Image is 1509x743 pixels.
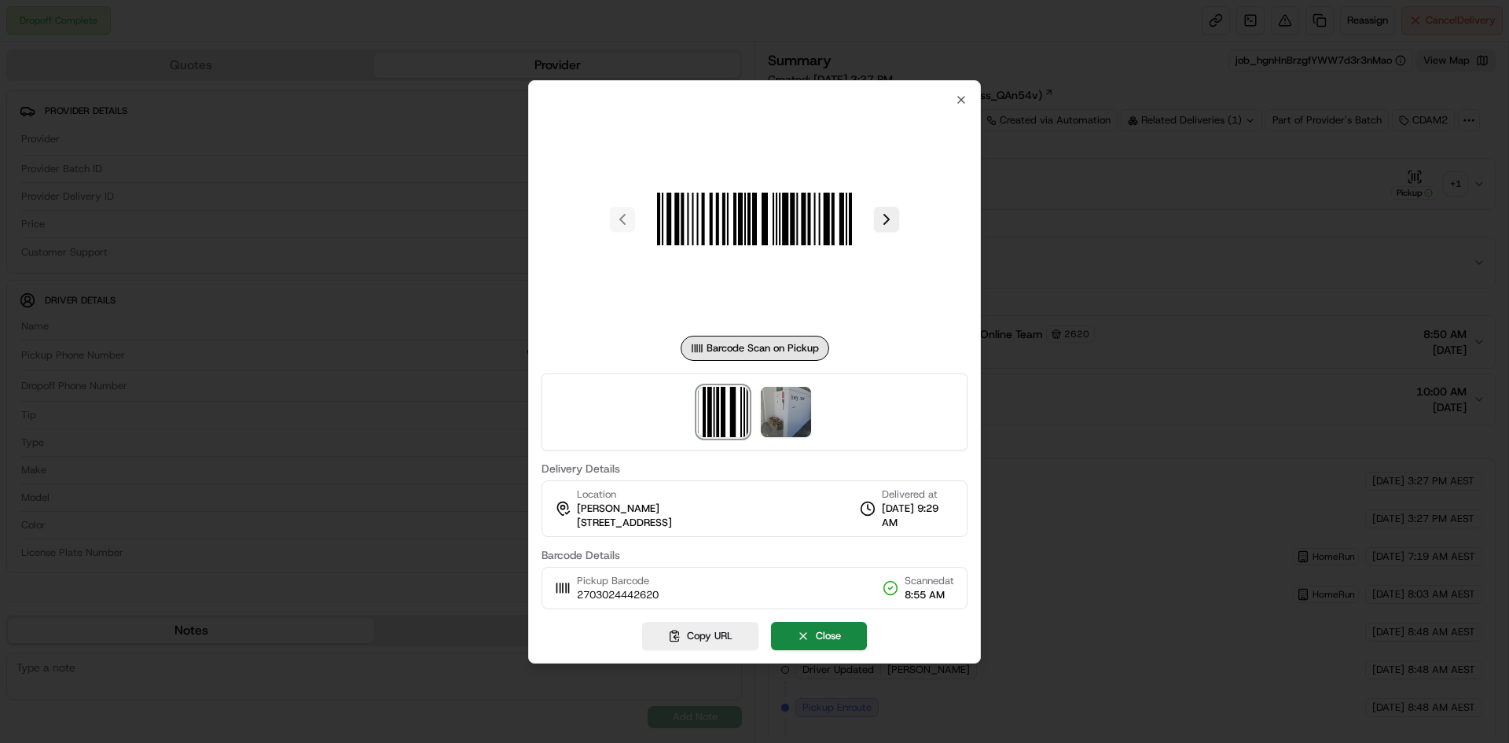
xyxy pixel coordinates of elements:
span: Location [577,487,616,502]
div: Barcode Scan on Pickup [681,336,829,361]
img: barcode_scan_on_pickup image [641,106,868,333]
span: 8:55 AM [905,588,954,602]
span: 2703024442620 [577,588,659,602]
span: [PERSON_NAME] [577,502,659,516]
span: Pickup Barcode [577,574,659,588]
span: [STREET_ADDRESS] [577,516,672,530]
span: Scanned at [905,574,954,588]
button: Close [771,622,867,650]
img: photo_proof_of_delivery image [761,387,811,437]
button: Copy URL [642,622,758,650]
img: barcode_scan_on_pickup image [698,387,748,437]
span: [DATE] 9:29 AM [882,502,954,530]
label: Delivery Details [542,463,967,474]
label: Barcode Details [542,550,967,561]
span: Delivered at [882,487,954,502]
